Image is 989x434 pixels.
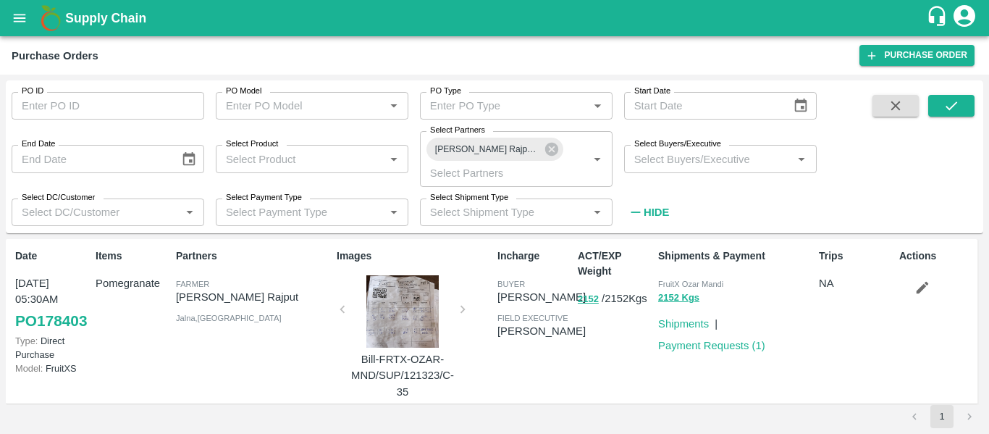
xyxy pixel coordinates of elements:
a: Purchase Order [859,45,975,66]
p: Direct Purchase [15,334,90,362]
a: Supply Chain [65,8,926,28]
label: PO Model [226,85,262,97]
p: / 2152 Kgs [578,291,652,307]
button: Open [792,150,811,169]
a: PO178403 [15,308,87,334]
p: Partners [176,249,331,264]
div: | [709,310,717,332]
input: End Date [12,145,169,172]
p: Trips [819,249,893,264]
b: Supply Chain [65,11,146,25]
label: Select Product [226,138,278,150]
a: Payment Requests (1) [658,340,765,351]
label: PO ID [22,85,43,97]
label: Select Payment Type [226,192,302,204]
div: customer-support [926,5,951,31]
button: 2152 [578,291,599,308]
input: Select Payment Type [220,203,361,222]
p: Items [96,249,170,264]
span: Model: [15,363,43,374]
span: FruitX Ozar Mandi [658,280,723,288]
nav: pagination navigation [901,405,983,428]
input: Select Buyers/Executive [628,149,788,168]
strong: Hide [644,206,669,218]
p: [DATE] 05:30AM [15,275,90,308]
label: Select Buyers/Executive [634,138,721,150]
span: field executive [497,314,568,322]
p: Incharge [497,249,572,264]
button: Open [588,96,607,115]
input: Select DC/Customer [16,203,176,222]
button: Open [384,203,403,222]
p: FruitXS [15,362,90,375]
span: Farmer [176,280,209,288]
button: page 1 [930,405,954,428]
input: Select Product [220,149,380,168]
input: Select Partners [424,163,565,182]
input: Start Date [624,92,782,120]
p: Shipments & Payment [658,249,813,264]
label: Start Date [634,85,670,97]
label: Select DC/Customer [22,192,95,204]
button: 2152 Kgs [658,290,699,306]
div: account of current user [951,3,977,33]
label: Select Shipment Type [430,192,508,204]
p: Bill-FRTX-OZAR-MND/SUP/121323/C-35 [348,351,457,400]
span: buyer [497,280,525,288]
span: Type: [15,335,38,346]
p: ACT/EXP Weight [578,249,652,279]
p: NA [819,275,893,291]
p: Pomegranate [96,275,170,291]
button: open drawer [3,1,36,35]
input: Enter PO Model [220,96,361,115]
div: [PERSON_NAME] Rajput-Ambad, [GEOGRAPHIC_DATA]-8275931543 [426,138,563,161]
button: Open [384,96,403,115]
input: Enter PO Type [424,96,565,115]
div: Purchase Orders [12,46,98,65]
button: Open [588,150,607,169]
a: Shipments [658,318,709,330]
p: Images [337,249,492,264]
button: Open [384,150,403,169]
button: Hide [624,200,673,225]
span: Jalna , [GEOGRAPHIC_DATA] [176,314,282,322]
button: Open [180,203,199,222]
input: Enter PO ID [12,92,204,120]
p: Actions [899,249,974,264]
p: [PERSON_NAME] Rajput [176,289,331,305]
p: [PERSON_NAME] [497,323,586,339]
label: PO Type [430,85,461,97]
label: Select Partners [430,125,485,136]
label: End Date [22,138,55,150]
span: [PERSON_NAME] Rajput-Ambad, [GEOGRAPHIC_DATA]-8275931543 [426,142,548,157]
p: Date [15,249,90,264]
button: Choose date [787,92,815,120]
img: logo [36,4,65,33]
input: Select Shipment Type [424,203,584,222]
p: [PERSON_NAME] [497,289,586,305]
button: Open [588,203,607,222]
button: Choose date [175,146,203,173]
